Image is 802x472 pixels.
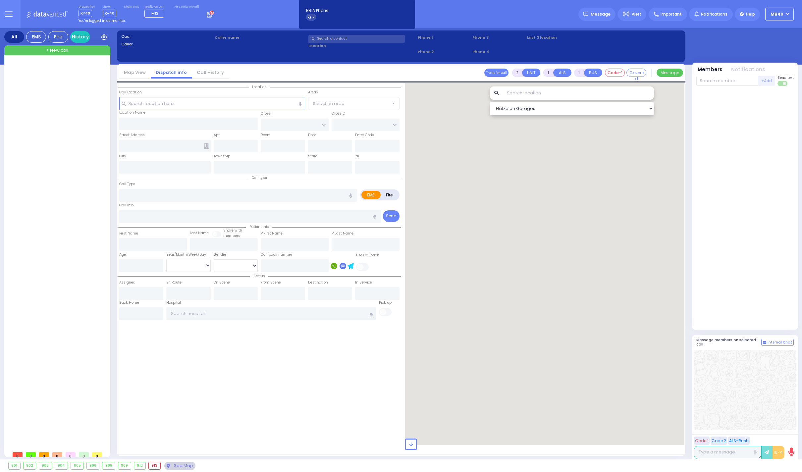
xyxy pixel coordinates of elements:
[503,86,654,100] input: Search location
[355,280,372,285] label: In Service
[694,437,710,445] button: Code 1
[190,231,209,236] label: Last Name
[308,43,415,49] label: Location
[308,132,316,138] label: Floor
[522,69,540,77] button: UNIT
[313,100,345,107] span: Select an area
[151,11,158,16] span: M12
[746,11,755,17] span: Help
[484,69,508,77] button: Transfer call
[626,69,646,77] button: Covered
[379,300,392,305] label: Pick up
[87,462,99,469] div: 906
[418,35,470,40] span: Phone 1
[308,280,328,285] label: Destination
[214,280,230,285] label: On Scene
[261,252,292,257] label: Call back number
[119,300,139,305] label: Back Home
[308,35,405,43] input: Search a contact
[48,31,68,43] div: Fire
[380,191,399,199] label: Fire
[4,31,24,43] div: All
[777,75,794,80] span: Send text
[26,31,46,43] div: EMS
[79,452,89,457] span: 0
[657,69,683,77] button: Message
[306,8,328,14] span: BRIA Phone
[121,41,213,47] label: Caller:
[119,280,135,285] label: Assigned
[166,300,181,305] label: Hospital
[248,175,270,180] span: Call type
[119,182,135,187] label: Call Type
[356,253,379,258] label: Use Callback
[118,462,131,469] div: 909
[214,154,230,159] label: Township
[215,35,306,40] label: Caller name
[771,11,783,17] span: MB40
[119,69,151,76] a: Map View
[119,110,145,115] label: Location Name
[711,437,727,445] button: Code 2
[92,452,102,457] span: 0
[223,228,242,233] small: Share with
[583,12,588,17] img: message.svg
[39,452,49,457] span: 0
[192,69,229,76] a: Call History
[332,231,353,236] label: P Last Name
[261,280,281,285] label: From Scene
[632,11,641,17] span: Alert
[777,80,788,87] label: Turn off text
[696,76,758,86] input: Search member
[701,11,727,17] span: Notifications
[119,231,138,236] label: First Name
[584,69,602,77] button: BUS
[214,132,220,138] label: Apt
[79,18,126,23] span: You're logged in as monitor.
[223,233,240,238] span: members
[103,5,116,9] label: Lines
[361,191,381,199] label: EMS
[249,84,270,89] span: Location
[763,341,766,344] img: comment-alt.png
[696,338,761,346] h5: Message members on selected call
[383,210,400,222] button: Send
[119,132,145,138] label: Street Address
[119,203,134,208] label: Call Info
[765,8,794,21] button: MB40
[26,10,70,18] img: Logo
[418,49,470,55] span: Phone 2
[246,224,272,229] span: Patient info
[166,307,376,320] input: Search hospital
[261,132,271,138] label: Room
[46,47,68,54] span: + New call
[52,452,62,457] span: 0
[261,231,283,236] label: P First Name
[308,90,318,95] label: Areas
[204,143,209,149] span: Other building occupants
[166,252,211,257] div: Year/Month/Week/Day
[119,97,305,110] input: Search location here
[119,252,126,257] label: Age
[605,69,625,77] button: Code-1
[70,31,90,43] a: History
[214,252,226,257] label: Gender
[71,462,83,469] div: 905
[119,154,126,159] label: City
[761,339,794,346] button: Internal Chat
[9,462,20,469] div: 901
[731,66,765,74] button: Notifications
[119,90,142,95] label: Call Location
[250,274,268,279] span: Status
[661,11,682,17] span: Important
[79,5,95,9] label: Dispatcher
[55,462,68,469] div: 904
[698,66,722,74] button: Members
[66,452,76,457] span: 0
[121,34,213,39] label: Cad:
[332,111,345,116] label: Cross 2
[308,154,317,159] label: State
[728,437,750,445] button: ALS-Rush
[151,69,192,76] a: Dispatch info
[591,11,611,18] span: Message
